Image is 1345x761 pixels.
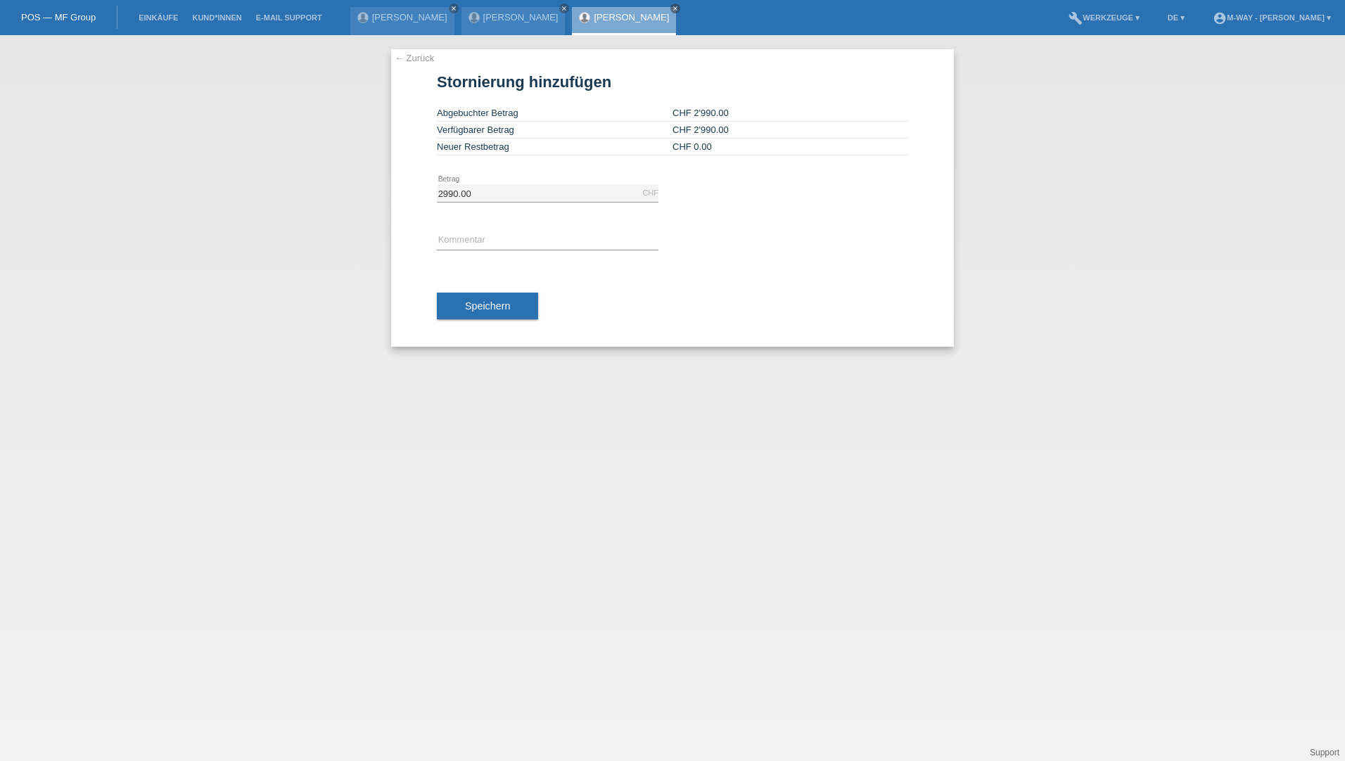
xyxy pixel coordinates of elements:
a: E-Mail Support [249,13,329,22]
span: CHF 2'990.00 [672,124,729,135]
i: account_circle [1213,11,1227,25]
span: Speichern [465,300,510,312]
a: Einkäufe [132,13,185,22]
div: CHF [642,188,658,197]
a: [PERSON_NAME] [483,12,559,23]
a: [PERSON_NAME] [372,12,447,23]
a: close [559,4,569,13]
a: POS — MF Group [21,12,96,23]
a: close [670,4,680,13]
a: account_circlem-way - [PERSON_NAME] ▾ [1206,13,1338,22]
a: buildWerkzeuge ▾ [1062,13,1147,22]
td: Neuer Restbetrag [437,139,672,155]
span: CHF 0.00 [672,141,712,152]
a: Support [1310,748,1339,757]
i: close [561,5,568,12]
a: close [449,4,459,13]
a: [PERSON_NAME] [594,12,669,23]
i: close [672,5,679,12]
i: close [450,5,457,12]
span: CHF 2'990.00 [672,108,729,118]
button: Speichern [437,293,538,319]
a: Kund*innen [185,13,248,22]
a: DE ▾ [1161,13,1192,22]
a: ← Zurück [395,53,434,63]
i: build [1069,11,1083,25]
h1: Stornierung hinzufügen [437,73,908,91]
td: Verfügbarer Betrag [437,122,672,139]
td: Abgebuchter Betrag [437,105,672,122]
